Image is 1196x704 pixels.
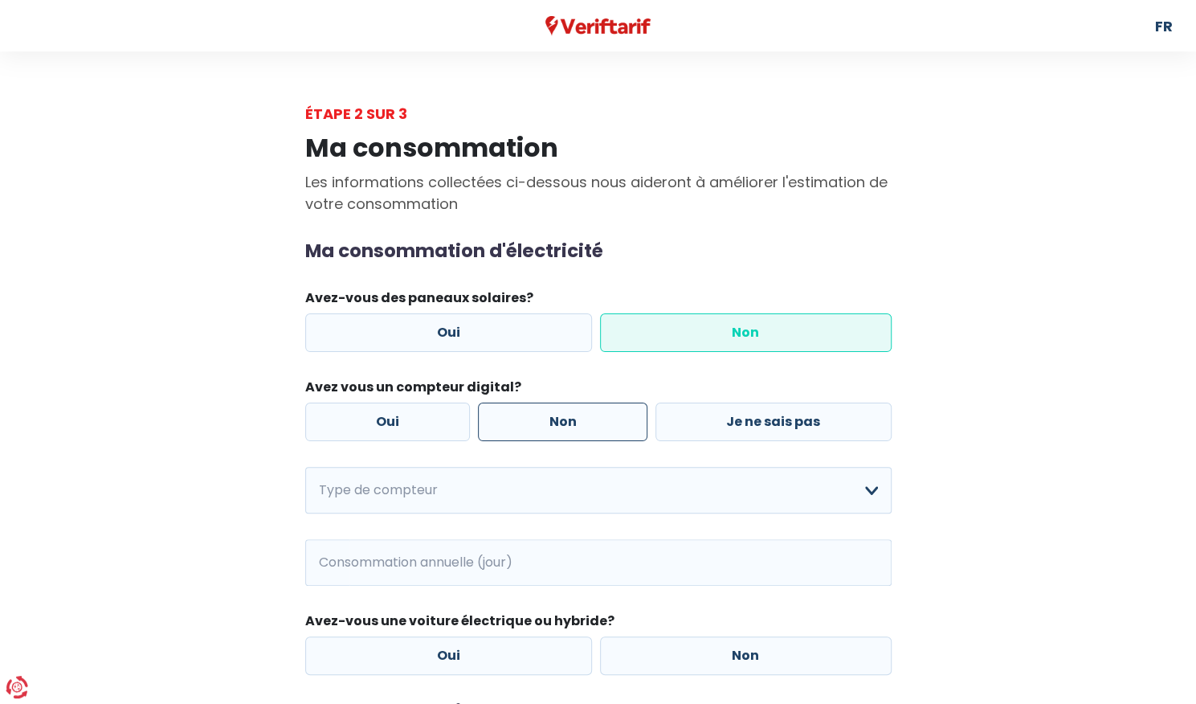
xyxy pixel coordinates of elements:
label: Non [600,636,892,675]
label: Oui [305,636,593,675]
h1: Ma consommation [305,133,892,163]
label: Non [600,313,892,352]
label: Oui [305,403,471,441]
div: Étape 2 sur 3 [305,103,892,125]
label: Oui [305,313,593,352]
legend: Avez vous un compteur digital? [305,378,892,403]
legend: Avez-vous une voiture électrique ou hybride? [305,612,892,636]
span: kWh [305,539,349,586]
h2: Ma consommation d'électricité [305,240,892,263]
img: Veriftarif logo [545,16,651,36]
p: Les informations collectées ci-dessous nous aideront à améliorer l'estimation de votre consommation [305,171,892,215]
legend: Avez-vous des paneaux solaires? [305,289,892,313]
label: Je ne sais pas [655,403,892,441]
label: Non [478,403,647,441]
